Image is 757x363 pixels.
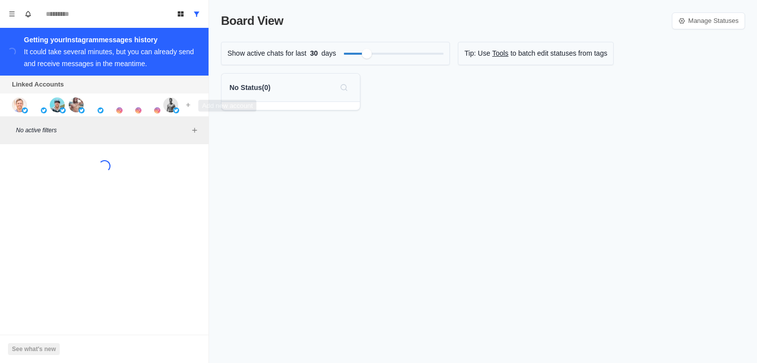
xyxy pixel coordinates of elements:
p: No active filters [16,126,189,135]
p: Tip: Use [464,48,490,59]
div: Getting your Instagram messages history [24,34,197,46]
p: days [322,48,336,59]
p: to batch edit statuses from tags [511,48,608,59]
button: Add filters [189,124,201,136]
span: 30 [307,48,322,59]
img: picture [79,107,85,113]
p: No Status ( 0 ) [229,83,270,93]
img: picture [12,97,27,112]
img: picture [154,107,160,113]
button: Search [336,80,352,95]
p: Board View [221,12,283,30]
img: picture [41,107,47,113]
p: Show active chats for last [227,48,307,59]
button: Show all conversations [189,6,205,22]
img: picture [135,107,141,113]
img: picture [98,107,104,113]
button: Menu [4,6,20,22]
div: It could take several minutes, but you can already send and receive messages in the meantime. [24,48,194,68]
button: Add account [182,99,194,111]
p: Linked Accounts [12,80,64,90]
img: picture [60,107,66,113]
img: picture [116,107,122,113]
button: Board View [173,6,189,22]
img: picture [69,97,84,112]
img: picture [50,97,65,112]
img: picture [163,97,178,112]
a: Tools [492,48,509,59]
a: Manage Statuses [672,12,745,29]
button: See what's new [8,343,60,355]
button: Notifications [20,6,36,22]
div: Filter by activity days [362,49,372,59]
img: picture [173,107,179,113]
img: picture [22,107,28,113]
